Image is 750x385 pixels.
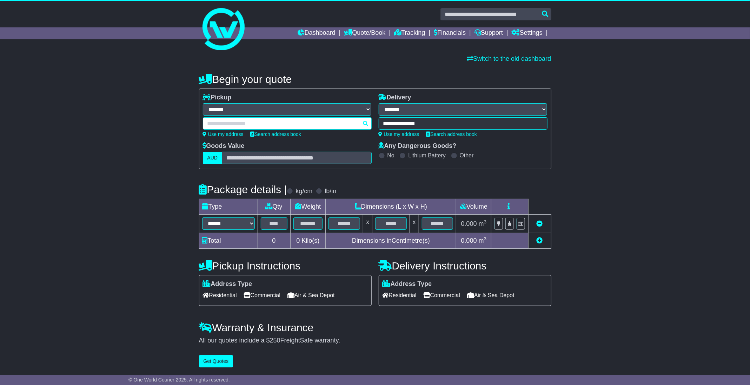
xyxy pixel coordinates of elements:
a: Dashboard [298,27,336,39]
span: Commercial [424,290,460,301]
span: 0.000 [461,220,477,227]
label: Any Dangerous Goods? [379,142,457,150]
sup: 3 [484,236,487,241]
h4: Delivery Instructions [379,260,551,272]
td: 0 [258,233,290,249]
a: Support [474,27,503,39]
h4: Package details | [199,184,287,195]
a: Search address book [426,131,477,137]
label: Goods Value [203,142,245,150]
span: Commercial [244,290,280,301]
td: Qty [258,199,290,215]
td: x [363,215,372,233]
span: © One World Courier 2025. All rights reserved. [128,377,230,383]
td: Kilo(s) [290,233,326,249]
button: Get Quotes [199,355,233,367]
a: Settings [512,27,543,39]
a: Search address book [251,131,301,137]
label: Delivery [379,94,411,102]
label: Address Type [203,280,252,288]
label: Address Type [383,280,432,288]
span: 0 [296,237,300,244]
span: 0.000 [461,237,477,244]
td: Volume [456,199,491,215]
span: Residential [203,290,237,301]
div: All our quotes include a $ FreightSafe warranty. [199,337,551,345]
sup: 3 [484,219,487,224]
span: Air & Sea Depot [287,290,335,301]
span: 250 [270,337,280,344]
td: x [410,215,419,233]
a: Tracking [394,27,425,39]
td: Total [199,233,258,249]
td: Type [199,199,258,215]
label: AUD [203,152,223,164]
td: Weight [290,199,326,215]
span: Air & Sea Depot [467,290,515,301]
label: lb/in [325,188,336,195]
span: Residential [383,290,417,301]
h4: Warranty & Insurance [199,322,551,333]
a: Add new item [537,237,543,244]
label: kg/cm [296,188,312,195]
a: Switch to the old dashboard [467,55,551,62]
h4: Begin your quote [199,73,551,85]
label: Lithium Battery [408,152,446,159]
label: No [387,152,394,159]
label: Pickup [203,94,232,102]
span: m [479,237,487,244]
a: Financials [434,27,466,39]
a: Remove this item [537,220,543,227]
a: Use my address [379,131,419,137]
a: Use my address [203,131,244,137]
typeahead: Please provide city [203,117,372,130]
a: Quote/Book [344,27,385,39]
td: Dimensions in Centimetre(s) [326,233,456,249]
label: Other [460,152,474,159]
span: m [479,220,487,227]
h4: Pickup Instructions [199,260,372,272]
td: Dimensions (L x W x H) [326,199,456,215]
